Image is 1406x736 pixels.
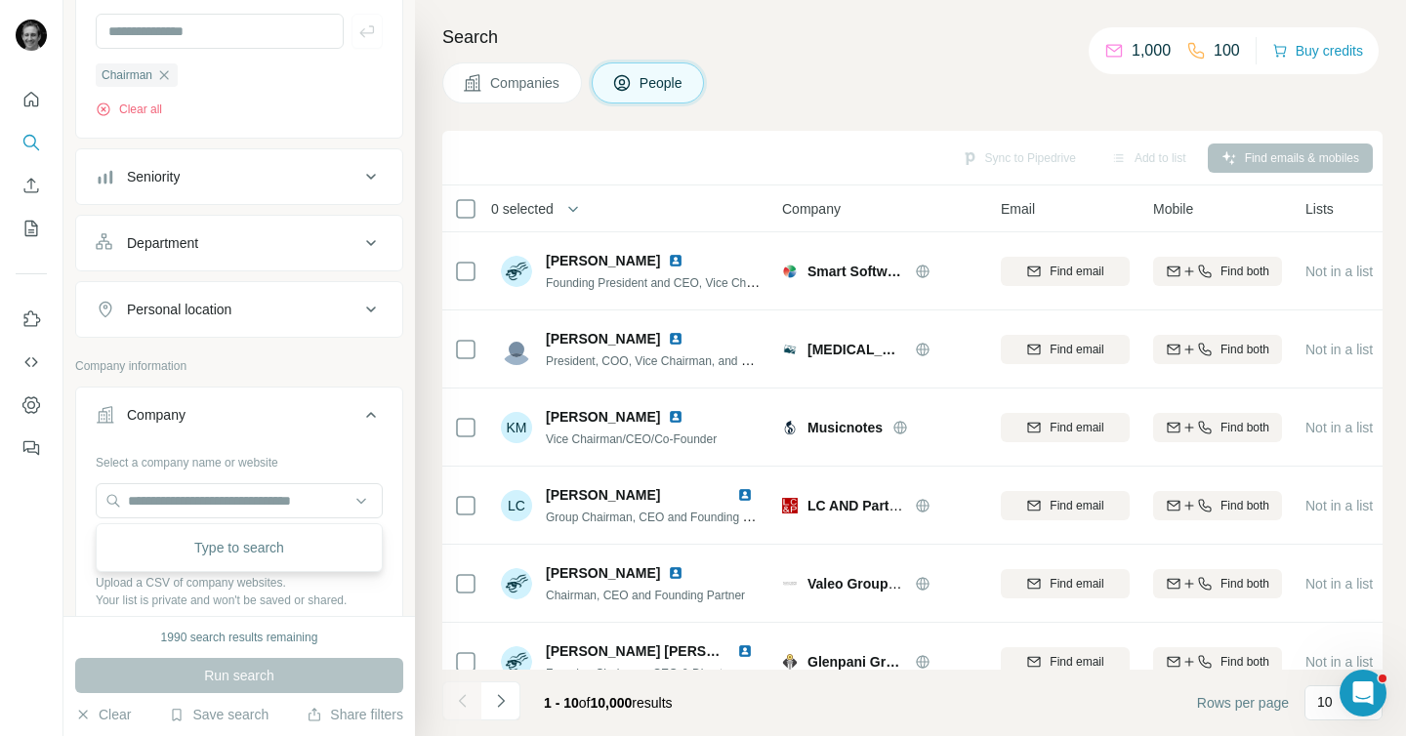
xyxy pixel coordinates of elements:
button: Department [76,220,402,266]
h4: Search [442,23,1383,51]
span: Founder, Chairman, CEO & Director [546,667,733,680]
div: Department [127,233,198,253]
button: Navigate to next page [481,681,520,720]
button: Clear [75,705,131,724]
div: Personal location [127,300,231,319]
span: People [640,73,684,93]
span: Glenpani Group [807,652,905,672]
span: 10,000 [591,695,633,711]
img: Avatar [501,646,532,677]
div: 1990 search results remaining [161,629,318,646]
button: My lists [16,211,47,246]
button: Quick start [16,82,47,117]
div: Seniority [127,167,180,186]
span: Not in a list [1305,342,1373,357]
img: Avatar [501,568,532,599]
span: President, COO, Vice Chairman, and Founder [546,352,785,368]
span: [MEDICAL_DATA] Check Labs [807,340,905,359]
span: [PERSON_NAME] [546,487,660,503]
span: Smart Software [807,262,905,281]
div: Type to search [101,528,378,567]
span: 0 selected [491,199,554,219]
button: Seniority [76,153,402,200]
button: Find both [1153,413,1282,442]
button: Find email [1001,257,1130,286]
div: KM [501,412,532,443]
img: Logo of Cancer Check Labs [782,342,798,357]
span: Chairman, CEO and Founding Partner [546,589,745,602]
button: Use Surfe API [16,345,47,380]
span: Find both [1220,263,1269,280]
button: Use Surfe on LinkedIn [16,302,47,337]
span: Find email [1050,263,1103,280]
span: Not in a list [1305,654,1373,670]
span: Not in a list [1305,498,1373,513]
button: Find both [1153,335,1282,364]
button: Company [76,391,402,446]
span: Find email [1050,341,1103,358]
span: Rows per page [1197,693,1289,713]
button: Feedback [16,430,47,466]
span: results [544,695,673,711]
button: Buy credits [1272,37,1363,64]
p: Upload a CSV of company websites. [96,574,383,592]
span: Find both [1220,575,1269,593]
img: Logo of Smart Software [782,264,798,279]
span: Lists [1305,199,1334,219]
span: Not in a list [1305,576,1373,592]
button: Save search [169,705,269,724]
span: Find email [1050,653,1103,671]
button: Find email [1001,647,1130,676]
button: Find email [1001,569,1130,598]
span: Find email [1050,497,1103,514]
p: Company information [75,357,403,375]
span: Musicnotes [807,418,883,437]
span: Find both [1220,653,1269,671]
img: LinkedIn logo [668,331,683,347]
span: Companies [490,73,561,93]
span: [PERSON_NAME] [546,563,660,583]
img: Logo of LC AND Partners Project Management and Engineering [782,498,798,513]
button: Find both [1153,569,1282,598]
button: Find email [1001,491,1130,520]
button: Share filters [307,705,403,724]
span: Find both [1220,497,1269,514]
p: 100 [1214,39,1240,62]
img: Logo of Glenpani Group [782,654,798,670]
button: Find both [1153,491,1282,520]
span: Find both [1220,341,1269,358]
img: LinkedIn logo [668,253,683,268]
span: Find both [1220,419,1269,436]
button: Find both [1153,257,1282,286]
span: Vice Chairman/CEO/Co-Founder [546,432,717,446]
p: 10 [1317,692,1333,712]
button: Find both [1153,647,1282,676]
span: Valeo Groupe Americas [807,576,961,592]
span: Email [1001,199,1035,219]
img: Logo of Valeo Groupe Americas [782,576,798,592]
span: Find email [1050,575,1103,593]
span: Find email [1050,419,1103,436]
img: Avatar [501,256,532,287]
button: Find email [1001,413,1130,442]
img: Avatar [501,334,532,365]
span: Group Chairman, CEO and Founding Partner [546,509,781,524]
img: Logo of Musicnotes [782,420,798,435]
div: Company [127,405,186,425]
span: Company [782,199,841,219]
button: Clear all [96,101,162,118]
span: Founding President and CEO, Vice Chairman [546,274,782,290]
span: Not in a list [1305,264,1373,279]
span: LC AND Partners Project Management and Engineering [807,498,1166,513]
span: [PERSON_NAME] [546,251,660,270]
span: Mobile [1153,199,1193,219]
span: [PERSON_NAME] [546,407,660,427]
img: Avatar [16,20,47,51]
img: LinkedIn logo [737,643,753,659]
span: Chairman [102,66,152,84]
img: LinkedIn logo [668,565,683,581]
p: Your list is private and won't be saved or shared. [96,592,383,609]
button: Dashboard [16,388,47,423]
button: Find email [1001,335,1130,364]
img: LinkedIn logo [668,409,683,425]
